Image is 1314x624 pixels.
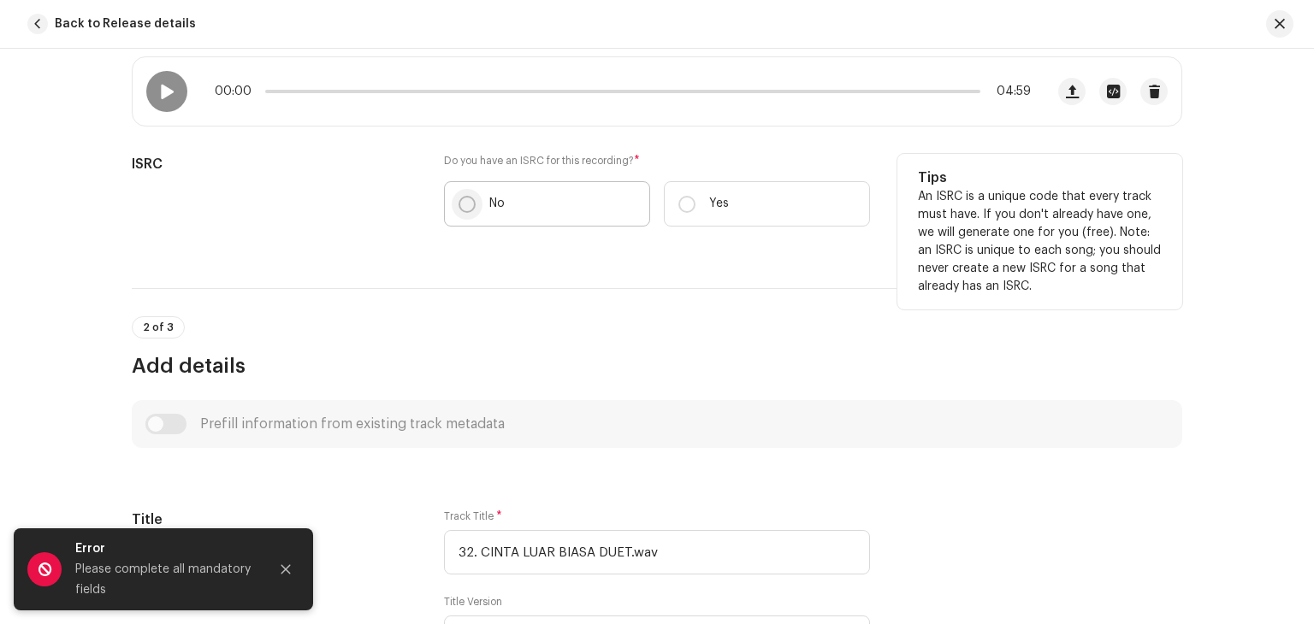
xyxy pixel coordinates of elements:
[709,195,729,213] p: Yes
[75,539,255,559] div: Error
[132,154,417,174] h5: ISRC
[132,509,417,530] h5: Title
[444,154,870,168] label: Do you have an ISRC for this recording?
[918,188,1162,296] p: An ISRC is a unique code that every track must have. If you don't already have one, we will gener...
[987,85,1031,98] span: 04:59
[269,552,303,586] button: Close
[918,168,1162,188] h5: Tips
[75,559,255,600] div: Please complete all mandatory fields
[489,195,505,213] p: No
[444,509,502,523] label: Track Title
[444,530,870,574] input: Enter the name of the track
[132,352,1182,380] h3: Add details
[444,595,502,609] label: Title Version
